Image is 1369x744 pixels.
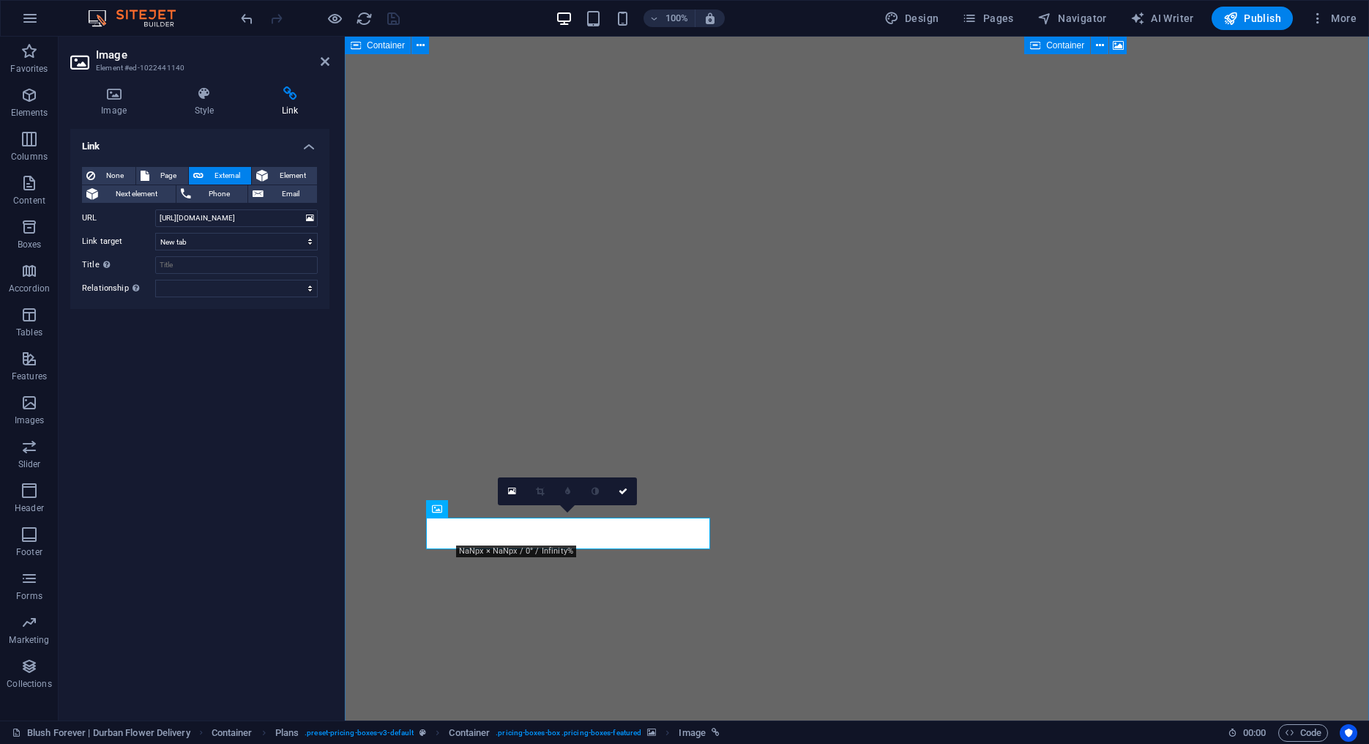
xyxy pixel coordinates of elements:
h2: Image [96,48,329,62]
p: Content [13,195,45,207]
button: Page [136,167,188,185]
span: Pages [962,11,1013,26]
a: Click to cancel selection. Double-click to open Pages [12,724,190,742]
button: Design [879,7,945,30]
label: Relationship [82,280,155,297]
h4: Style [163,86,250,117]
h4: Link [251,86,329,117]
p: Header [15,502,44,514]
p: Accordion [9,283,50,294]
span: Container [1046,41,1084,50]
span: Design [884,11,939,26]
span: . pricing-boxes-box .pricing-boxes-featured [496,724,641,742]
span: Phone [195,185,244,203]
i: This element contains a background [647,729,656,737]
button: AI Writer [1124,7,1200,30]
input: URL... [155,209,318,227]
span: External [208,167,247,185]
p: Features [12,371,47,382]
h6: 100% [665,10,689,27]
a: Select files from the file manager, stock photos, or upload file(s) [498,477,526,505]
i: This element is a customizable preset [419,729,426,737]
button: Email [248,185,317,203]
span: None [100,167,131,185]
p: Slider [18,458,41,470]
span: Email [268,185,313,203]
button: Publish [1212,7,1293,30]
label: URL [82,209,155,227]
a: Confirm ( ⌘ ⏎ ) [609,477,637,505]
a: Blur [553,477,581,505]
button: Navigator [1032,7,1113,30]
button: Pages [956,7,1019,30]
nav: breadcrumb [212,724,720,742]
button: Phone [176,185,248,203]
h4: Link [70,129,329,155]
p: Elements [11,107,48,119]
button: undo [238,10,255,27]
p: Collections [7,678,51,690]
button: Next element [82,185,176,203]
img: Editor Logo [84,10,194,27]
p: Marketing [9,634,49,646]
span: Click to select. Double-click to edit [679,724,705,742]
label: Link target [82,233,155,250]
button: More [1305,7,1362,30]
span: Next element [102,185,171,203]
button: None [82,167,135,185]
span: Code [1285,724,1321,742]
label: Title [82,256,155,274]
span: Page [154,167,184,185]
span: Element [272,167,313,185]
p: Boxes [18,239,42,250]
span: Navigator [1037,11,1107,26]
h6: Session time [1228,724,1267,742]
span: Container [367,41,405,50]
span: More [1310,11,1357,26]
button: Code [1278,724,1328,742]
a: Crop mode [526,477,553,505]
i: This element is linked [712,729,720,737]
p: Columns [11,151,48,163]
span: Publish [1223,11,1281,26]
button: reload [355,10,373,27]
p: Images [15,414,45,426]
i: On resize automatically adjust zoom level to fit chosen device. [704,12,717,25]
button: Usercentrics [1340,724,1357,742]
p: Favorites [10,63,48,75]
h4: Image [70,86,163,117]
p: Tables [16,327,42,338]
button: Element [252,167,317,185]
a: Greyscale [581,477,609,505]
span: AI Writer [1130,11,1194,26]
p: Footer [16,546,42,558]
span: Click to select. Double-click to edit [212,724,253,742]
span: 00 00 [1243,724,1266,742]
h3: Element #ed-1022441140 [96,62,300,75]
input: Title [155,256,318,274]
div: Design (Ctrl+Alt+Y) [879,7,945,30]
span: Click to select. Double-click to edit [275,724,299,742]
span: . preset-pricing-boxes-v3-default [305,724,414,742]
button: 100% [644,10,695,27]
span: Click to select. Double-click to edit [449,724,490,742]
span: : [1253,727,1256,738]
button: External [189,167,252,185]
p: Forms [16,590,42,602]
